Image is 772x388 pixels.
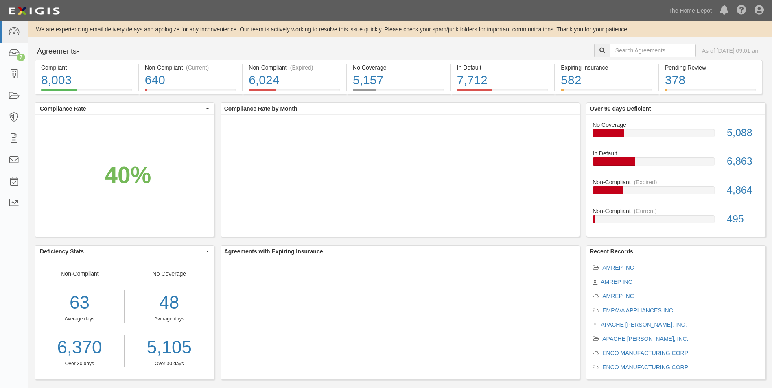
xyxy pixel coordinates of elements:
[590,105,651,112] b: Over 90 days Deficient
[586,121,765,129] div: No Coverage
[35,335,124,360] a: 6,370
[593,178,759,207] a: Non-Compliant(Expired)4,864
[451,89,554,96] a: In Default7,712
[125,270,214,367] div: No Coverage
[721,154,765,169] div: 6,863
[634,207,657,215] div: (Current)
[224,105,297,112] b: Compliance Rate by Month
[28,25,772,33] div: We are experiencing email delivery delays and apologize for any inconvenience. Our team is active...
[737,6,746,15] i: Help Center - Complianz
[131,316,208,323] div: Average days
[35,89,138,96] a: Compliant8,003
[35,316,124,323] div: Average days
[665,63,756,72] div: Pending Review
[353,63,444,72] div: No Coverage
[353,72,444,89] div: 5,157
[561,63,652,72] div: Expiring Insurance
[721,126,765,140] div: 5,088
[602,350,688,356] a: ENCO MANUFACTURING CORP
[702,47,760,55] div: As of [DATE] 09:01 am
[35,44,96,60] button: Agreements
[35,103,214,114] button: Compliance Rate
[602,307,673,314] a: EMPAVA APPLIANCES INC
[243,89,346,96] a: Non-Compliant(Expired)6,024
[131,290,208,316] div: 48
[35,246,214,257] button: Deficiency Stats
[35,360,124,367] div: Over 30 days
[249,63,340,72] div: Non-Compliant (Expired)
[105,159,151,192] div: 40%
[593,121,759,150] a: No Coverage5,088
[457,63,548,72] div: In Default
[249,72,340,89] div: 6,024
[610,44,696,57] input: Search Agreements
[593,149,759,178] a: In Default6,863
[634,178,657,186] div: (Expired)
[290,63,313,72] div: (Expired)
[40,105,204,113] span: Compliance Rate
[665,72,756,89] div: 378
[145,63,236,72] div: Non-Compliant (Current)
[601,321,687,328] a: APACHE [PERSON_NAME], INC.
[601,279,632,285] a: AMREP INC
[347,89,450,96] a: No Coverage5,157
[586,178,765,186] div: Non-Compliant
[664,2,716,19] a: The Home Depot
[561,72,652,89] div: 582
[602,293,634,299] a: AMREP INC
[593,207,759,230] a: Non-Compliant(Current)495
[35,290,124,316] div: 63
[602,364,688,371] a: ENCO MANUFACTURING CORP
[131,335,208,360] a: 5,105
[555,89,658,96] a: Expiring Insurance582
[40,247,204,255] span: Deficiency Stats
[602,336,688,342] a: APACHE [PERSON_NAME], INC.
[721,212,765,227] div: 495
[586,149,765,157] div: In Default
[586,207,765,215] div: Non-Compliant
[186,63,209,72] div: (Current)
[41,72,132,89] div: 8,003
[35,270,125,367] div: Non-Compliant
[602,264,634,271] a: AMREP INC
[659,89,762,96] a: Pending Review378
[6,4,62,18] img: logo-5460c22ac91f19d4615b14bd174203de0afe785f0fc80cf4dbbc73dc1793850b.png
[457,72,548,89] div: 7,712
[41,63,132,72] div: Compliant
[590,248,633,255] b: Recent Records
[224,248,323,255] b: Agreements with Expiring Insurance
[17,54,25,61] div: 7
[145,72,236,89] div: 640
[721,183,765,198] div: 4,864
[131,360,208,367] div: Over 30 days
[139,89,242,96] a: Non-Compliant(Current)640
